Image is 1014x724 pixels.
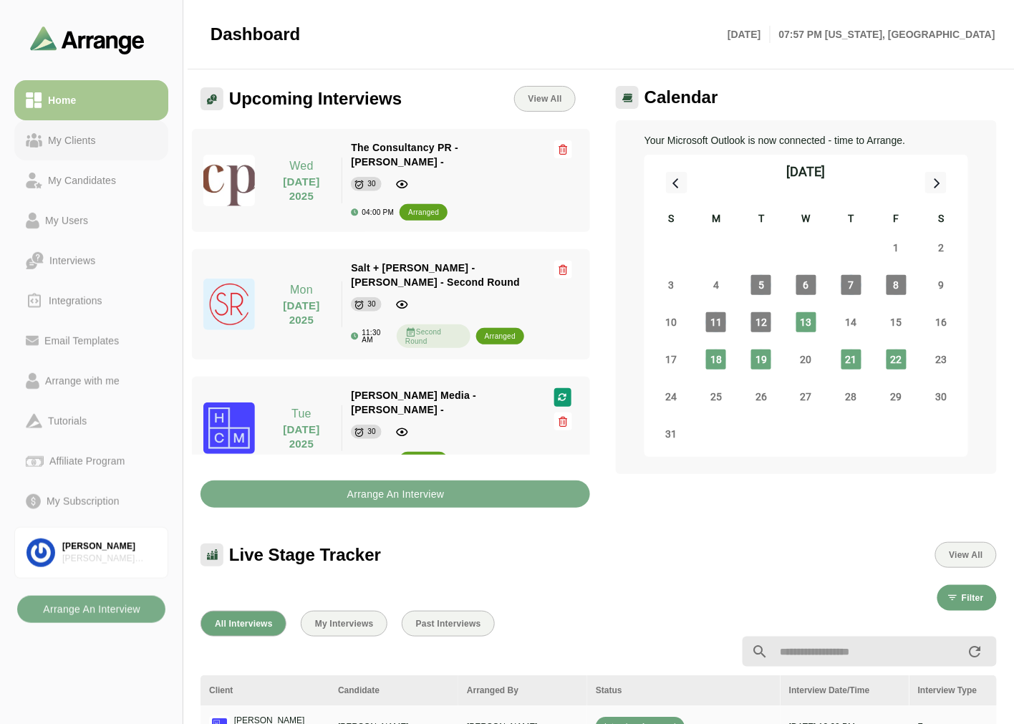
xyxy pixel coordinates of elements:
a: Arrange with me [14,361,168,401]
span: Tuesday, August 5, 2025 [751,275,771,295]
div: Arrange with me [39,372,125,390]
div: 11:30 AM [351,329,391,344]
div: arranged [408,206,439,220]
span: Sunday, August 10, 2025 [661,312,681,332]
p: Your Microsoft Outlook is now connected - time to Arrange. [644,132,968,149]
div: Status [596,684,772,697]
span: Sunday, August 3, 2025 [661,275,681,295]
p: [DATE] 2025 [270,423,334,451]
div: Tutorials [42,412,92,430]
div: [PERSON_NAME] Associates [62,553,156,565]
span: Saturday, August 16, 2025 [932,312,952,332]
p: 07:57 PM [US_STATE], [GEOGRAPHIC_DATA] [771,26,995,43]
button: Arrange An Interview [17,596,165,623]
span: Live Stage Tracker [229,544,381,566]
a: View All [514,86,576,112]
img: hannah_cranston_media_logo.jpg [203,402,255,454]
a: My Clients [14,120,168,160]
p: [DATE] 2025 [270,175,334,203]
span: Salt + [PERSON_NAME] - [PERSON_NAME] - Second Round [351,262,520,288]
img: Salt-and-Ruttner-logo.jpg [203,279,255,330]
span: Friday, August 29, 2025 [887,387,907,407]
span: Thursday, August 14, 2025 [841,312,861,332]
p: Tue [270,405,334,423]
b: Arrange An Interview [42,596,140,623]
p: Wed [270,158,334,175]
div: Home [42,92,82,109]
div: arranged [485,329,516,344]
div: W [784,211,829,229]
a: Email Templates [14,321,168,361]
span: Friday, August 22, 2025 [887,349,907,370]
span: Tuesday, August 19, 2025 [751,349,771,370]
span: Monday, August 4, 2025 [706,275,726,295]
span: Wednesday, August 20, 2025 [796,349,816,370]
span: My Interviews [314,619,374,629]
p: [DATE] 2025 [270,299,334,327]
span: [PERSON_NAME] Media - [PERSON_NAME] - [351,390,476,415]
a: Integrations [14,281,168,321]
div: F [874,211,919,229]
div: Arranged By [467,684,579,697]
p: Mon [270,281,334,299]
span: Thursday, August 28, 2025 [841,387,861,407]
a: Interviews [14,241,168,281]
span: Monday, August 18, 2025 [706,349,726,370]
span: Sunday, August 31, 2025 [661,424,681,444]
div: [DATE] [787,162,826,182]
div: My Clients [42,132,102,149]
div: My Candidates [42,172,122,189]
button: All Interviews [201,611,286,637]
button: Arrange An Interview [201,481,590,508]
span: Saturday, August 23, 2025 [932,349,952,370]
div: 30 [367,297,376,312]
span: Sunday, August 24, 2025 [661,387,681,407]
span: Dashboard [211,24,300,45]
div: My Users [39,212,94,229]
span: The Consultancy PR - [PERSON_NAME] - [351,142,458,168]
i: appended action [967,643,984,660]
b: Arrange An Interview [347,481,445,508]
div: 30 [367,425,376,439]
div: Interviews [44,252,101,269]
span: Tuesday, August 26, 2025 [751,387,771,407]
div: Second Round [397,324,470,348]
span: Friday, August 1, 2025 [887,238,907,258]
span: Saturday, August 9, 2025 [932,275,952,295]
a: My Candidates [14,160,168,201]
span: Monday, August 11, 2025 [706,312,726,332]
span: Sunday, August 17, 2025 [661,349,681,370]
span: Tuesday, August 12, 2025 [751,312,771,332]
div: T [829,211,874,229]
a: [PERSON_NAME][PERSON_NAME] Associates [14,527,168,579]
p: [DATE] [728,26,770,43]
a: My Users [14,201,168,241]
span: Filter [961,593,984,603]
span: Wednesday, August 27, 2025 [796,387,816,407]
span: Friday, August 8, 2025 [887,275,907,295]
div: S [649,211,694,229]
div: 30 [367,177,376,191]
span: View All [949,550,983,560]
span: Wednesday, August 6, 2025 [796,275,816,295]
a: My Subscription [14,481,168,521]
span: Upcoming Interviews [229,88,402,110]
div: Client [209,684,321,697]
span: Thursday, August 21, 2025 [841,349,861,370]
div: M [694,211,739,229]
span: Monday, August 25, 2025 [706,387,726,407]
div: [PERSON_NAME] [62,541,156,553]
span: Wednesday, August 13, 2025 [796,312,816,332]
img: arrangeai-name-small-logo.4d2b8aee.svg [30,26,145,54]
div: Affiliate Program [44,453,130,470]
div: arranged [408,453,439,468]
a: Affiliate Program [14,441,168,481]
button: Past Interviews [402,611,495,637]
div: Interview Date/Time [789,684,901,697]
div: S [919,211,964,229]
span: Thursday, August 7, 2025 [841,275,861,295]
div: Integrations [43,292,108,309]
div: T [739,211,784,229]
span: Saturday, August 2, 2025 [932,238,952,258]
button: My Interviews [301,611,387,637]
